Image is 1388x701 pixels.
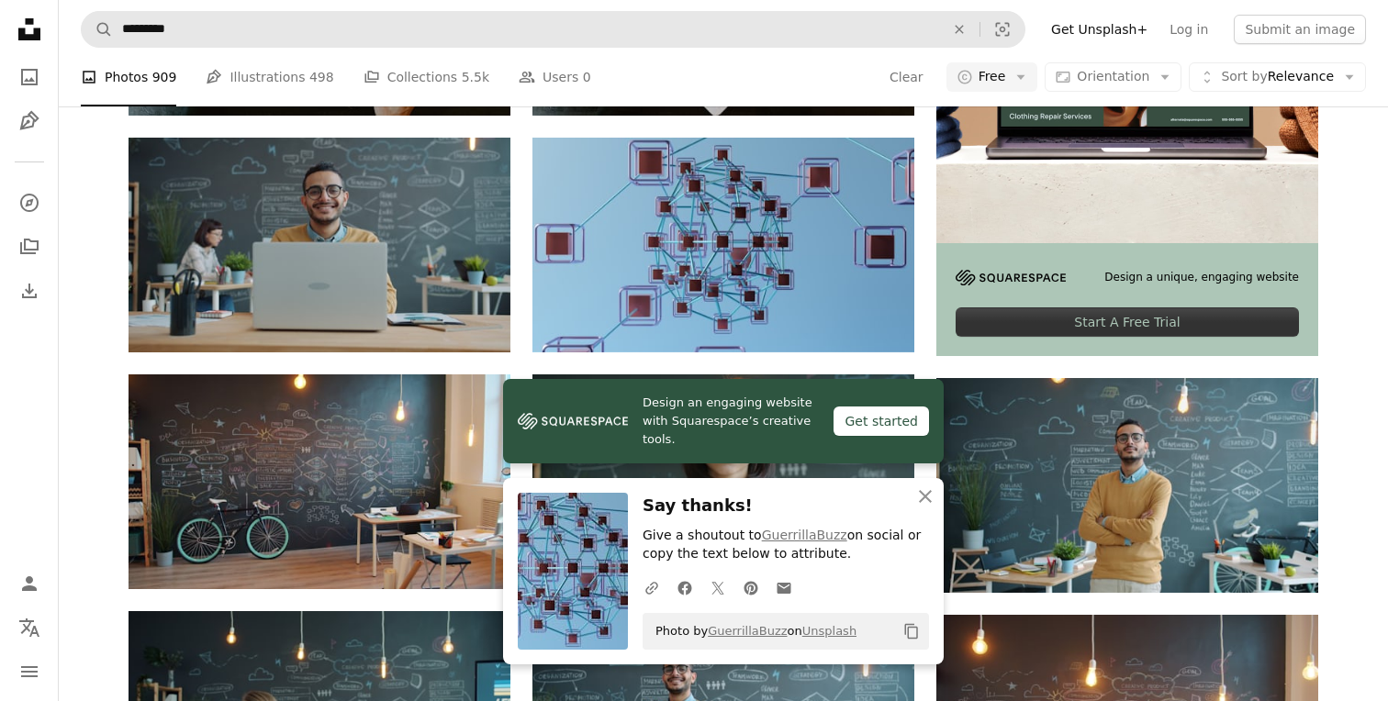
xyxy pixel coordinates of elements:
form: Find visuals sitewide [81,11,1025,48]
span: Photo by on [646,617,856,646]
a: Download History [11,273,48,309]
a: Man standing with arms crossed in front of chalkboard. [936,476,1318,493]
a: GuerrillaBuzz [762,528,847,542]
a: Illustrations [11,103,48,139]
a: Collections [11,228,48,265]
span: Design an engaging website with Squarespace’s creative tools. [643,394,819,449]
a: Design an engaging website with Squarespace’s creative tools.Get started [503,379,944,463]
button: Visual search [980,12,1024,47]
span: Relevance [1221,68,1334,86]
button: Search Unsplash [82,12,113,47]
a: Explore [11,184,48,221]
a: Share on Pinterest [734,569,767,606]
a: GuerrillaBuzz [708,624,787,638]
a: Get Unsplash+ [1040,15,1159,44]
img: Man smiling at laptop in modern office [129,138,510,352]
img: diagram [532,138,914,352]
p: Give a shoutout to on social or copy the text below to attribute. [643,527,929,563]
a: Home — Unsplash [11,11,48,51]
a: Share on Facebook [668,569,701,606]
img: Man standing with arms crossed in front of chalkboard. [936,378,1318,593]
span: Orientation [1077,69,1149,83]
div: Get started [834,406,929,436]
button: Clear [939,12,979,47]
span: Design a unique, engaging website [1104,270,1299,285]
button: Clear [889,62,924,92]
a: Users 0 [519,48,591,106]
a: Share over email [767,569,800,606]
span: Sort by [1221,69,1267,83]
a: Log in / Sign up [11,565,48,602]
a: Collections 5.5k [364,48,489,106]
a: Office space with chalkboard art and bicycle [129,473,510,490]
a: Share on Twitter [701,569,734,606]
button: Submit an image [1234,15,1366,44]
button: Menu [11,653,48,690]
span: Free [979,68,1006,86]
span: 0 [583,67,591,87]
a: Photos [11,59,48,95]
img: Young woman with glasses in front of chalkboard [532,374,914,589]
a: Illustrations 498 [206,48,333,106]
div: Start A Free Trial [956,307,1299,337]
span: 5.5k [462,67,489,87]
button: Language [11,609,48,646]
button: Copy to clipboard [896,616,927,647]
img: file-1705255347840-230a6ab5bca9image [956,270,1066,285]
button: Orientation [1045,62,1181,92]
h3: Say thanks! [643,493,929,519]
a: Man smiling at laptop in modern office [129,237,510,253]
a: diagram [532,237,914,253]
span: 498 [309,67,334,87]
img: Office space with chalkboard art and bicycle [129,374,510,589]
img: file-1606177908946-d1eed1cbe4f5image [518,407,628,435]
button: Free [946,62,1038,92]
a: Unsplash [802,624,856,638]
a: Log in [1159,15,1219,44]
button: Sort byRelevance [1189,62,1366,92]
